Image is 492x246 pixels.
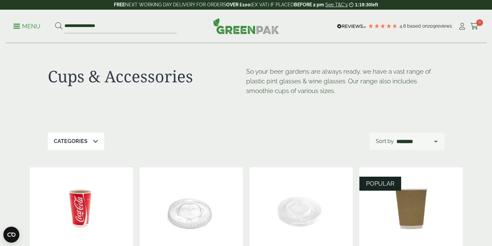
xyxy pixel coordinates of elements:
img: REVIEWS.io [337,24,366,29]
i: My Account [458,23,466,30]
h1: Cups & Accessories [48,67,246,86]
p: So your beer gardens are always ready, we have a vast range of plastic pint glasses & wine glasse... [246,67,445,95]
select: Shop order [395,137,439,145]
i: Cart [470,23,479,30]
p: Menu [13,22,40,30]
a: See T&C's [325,2,348,7]
span: 1:19:30 [355,2,371,7]
img: GreenPak Supplies [213,18,279,34]
a: Menu [13,22,40,29]
strong: BEFORE 2 pm [294,2,324,7]
div: 4.78 Stars [368,23,398,29]
span: reviews [436,23,452,29]
span: 4.8 [399,23,407,29]
a: 0 [470,21,479,31]
span: Based on [407,23,428,29]
p: Sort by [376,137,394,145]
button: Open CMP widget [3,227,19,243]
span: left [371,2,378,7]
span: 209 [428,23,436,29]
p: Categories [54,137,88,145]
span: 0 [476,19,483,26]
span: POPULAR [366,180,394,187]
strong: OVER £100 [226,2,251,7]
strong: FREE [114,2,125,7]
